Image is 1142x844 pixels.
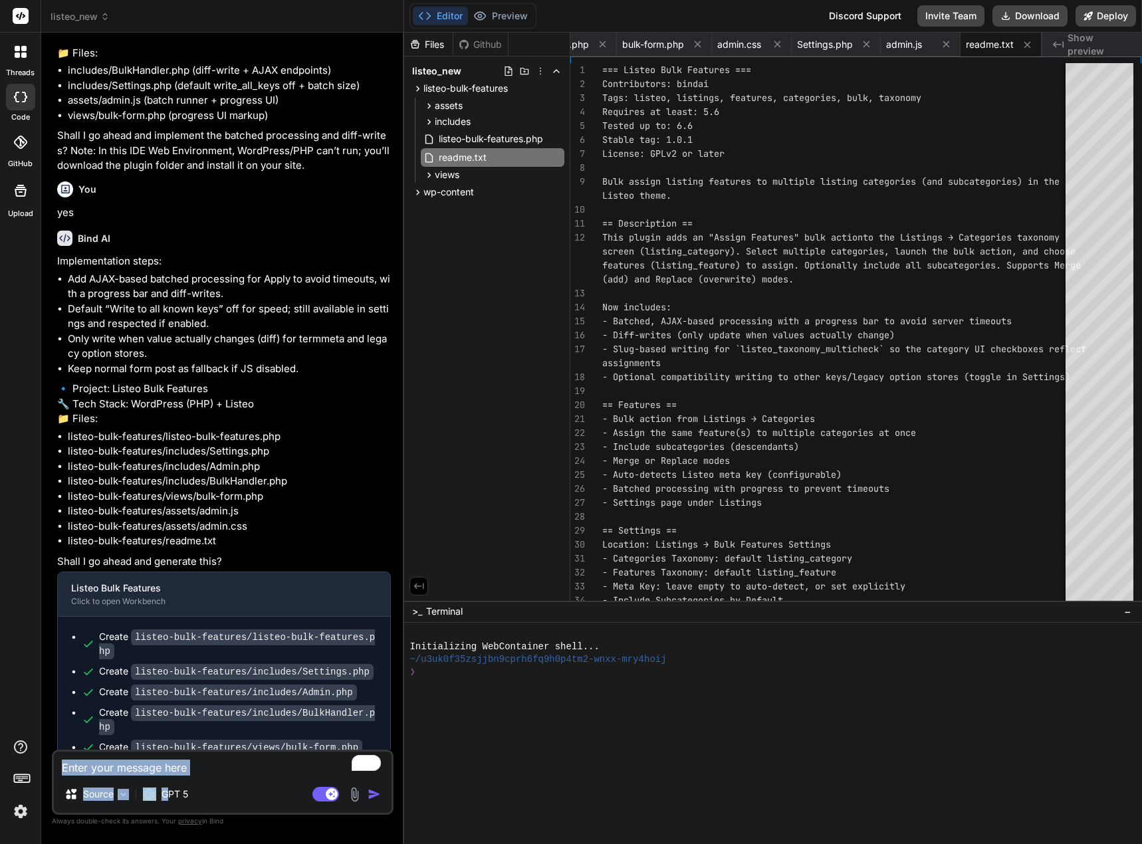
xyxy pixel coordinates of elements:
[868,92,921,104] span: , taxonomy
[602,482,868,494] span: - Batched processing with progress to prevent time
[602,315,868,327] span: - Batched, AJAX-based processing with a progress b
[71,596,356,607] div: Click to open Workbench
[368,788,381,801] img: icon
[570,217,585,231] div: 11
[453,38,508,51] div: Github
[570,398,585,412] div: 20
[54,752,392,776] textarea: To enrich screen reader interactions, please activate Accessibility in Grammarly extension settings
[131,664,374,680] code: listeo-bulk-features/includes/Settings.php
[68,474,391,489] li: listeo-bulk-features/includes/BulkHandler.php
[570,77,585,91] div: 2
[602,538,831,550] span: Location: Listings → Bulk Features Settings
[570,384,585,398] div: 19
[602,120,693,132] span: Tested up to: 6.6
[423,82,508,95] span: listeo-bulk-features
[437,150,488,165] span: readme.txt
[570,593,585,607] div: 34
[426,605,463,618] span: Terminal
[1121,601,1134,622] button: −
[347,787,362,802] img: attachment
[68,272,391,302] li: Add AJAX-based batched processing for Apply to avoid timeouts, with a progress bar and diff-writes.
[868,343,1086,355] span: ck` so the category UI checkboxes reflect
[868,371,1070,383] span: acy option stores (toggle in Settings)
[409,653,666,666] span: ~/u3uk0f35zsjjbn9cprh6fq9h0p4tm2-wnxx-mry4hoij
[868,329,895,341] span: ange)
[570,426,585,440] div: 22
[570,440,585,454] div: 23
[602,357,661,369] span: assignments
[602,371,868,383] span: - Optional compatibility writing to other keys/leg
[868,245,1076,257] span: ies, launch the bulk action, and choose
[868,427,916,439] span: s at once
[570,524,585,538] div: 29
[178,817,202,825] span: privacy
[57,128,391,173] p: Shall I go ahead and implement the batched processing and diff-writes? Note: In this IDE Web Envi...
[570,468,585,482] div: 25
[602,594,783,606] span: - Include Subcategories by Default
[99,706,377,734] div: Create
[570,161,585,175] div: 8
[602,273,794,285] span: (add) and Replace (overwrite) modes.
[435,99,463,112] span: assets
[99,685,357,699] div: Create
[570,412,585,426] div: 21
[68,332,391,362] li: Only write when value actually changes (diff) for termmeta and legacy option stores.
[58,572,369,616] button: Listeo Bulk FeaturesClick to open Workbench
[570,63,585,77] div: 1
[68,504,391,519] li: listeo-bulk-features/assets/admin.js
[868,315,1012,327] span: ar to avoid server timeouts
[570,231,585,245] div: 12
[68,93,391,108] li: assets/admin.js (batch runner + progress UI)
[570,510,585,524] div: 28
[602,92,868,104] span: Tags: listeo, listings, features, categories, bulk
[602,552,852,564] span: - Categories Taxonomy: default listing_category
[83,788,114,801] p: Source
[1124,605,1131,618] span: −
[8,158,33,169] label: GitHub
[570,175,585,189] div: 9
[966,38,1014,51] span: readme.txt
[57,205,391,221] p: yes
[409,666,416,679] span: ❯
[68,459,391,475] li: listeo-bulk-features/includes/Admin.php
[602,245,868,257] span: screen (listing_category). Select multiple categor
[602,496,762,508] span: - Settings page under Listings
[68,63,391,78] li: includes/BulkHandler.php (diff-write + AJAX endpoints)
[11,112,30,123] label: code
[602,231,863,243] span: This plugin adds an "Assign Features" bulk action
[717,38,761,51] span: admin.css
[886,38,922,51] span: admin.js
[570,496,585,510] div: 27
[412,605,422,618] span: >_
[602,524,677,536] span: == Settings ==
[570,147,585,161] div: 7
[602,469,842,480] span: - Auto-detects Listeo meta key (configurable)
[68,489,391,504] li: listeo-bulk-features/views/bulk-form.php
[99,665,374,679] div: Create
[71,581,356,595] div: Listeo Bulk Features
[99,629,375,659] code: listeo-bulk-features/listeo-bulk-features.php
[570,314,585,328] div: 15
[602,301,671,313] span: Now includes:
[602,343,868,355] span: - Slug-based writing for `listeo_taxonomy_multiche
[6,67,35,78] label: threads
[68,429,391,445] li: listeo-bulk-features/listeo-bulk-features.php
[68,362,391,377] li: Keep normal form post as fallback if JS disabled.
[570,328,585,342] div: 16
[143,788,156,801] img: GPT 5
[68,444,391,459] li: listeo-bulk-features/includes/Settings.php
[78,232,110,245] h6: Bind AI
[868,580,905,592] span: licitly
[570,105,585,119] div: 4
[131,740,362,756] code: listeo-bulk-features/views/bulk-form.php
[78,183,96,196] h6: You
[68,78,391,94] li: includes/Settings.php (default write_all_keys off + batch size)
[409,641,599,653] span: Initializing WebContainer shell...
[99,705,375,735] code: listeo-bulk-features/includes/BulkHandler.php
[868,175,1060,187] span: ategories (and subcategories) in the
[602,580,868,592] span: - Meta Key: leave empty to auto-detect, or set exp
[1076,5,1136,27] button: Deploy
[602,64,751,76] span: === Listeo Bulk Features ===
[570,342,585,356] div: 17
[570,91,585,105] div: 3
